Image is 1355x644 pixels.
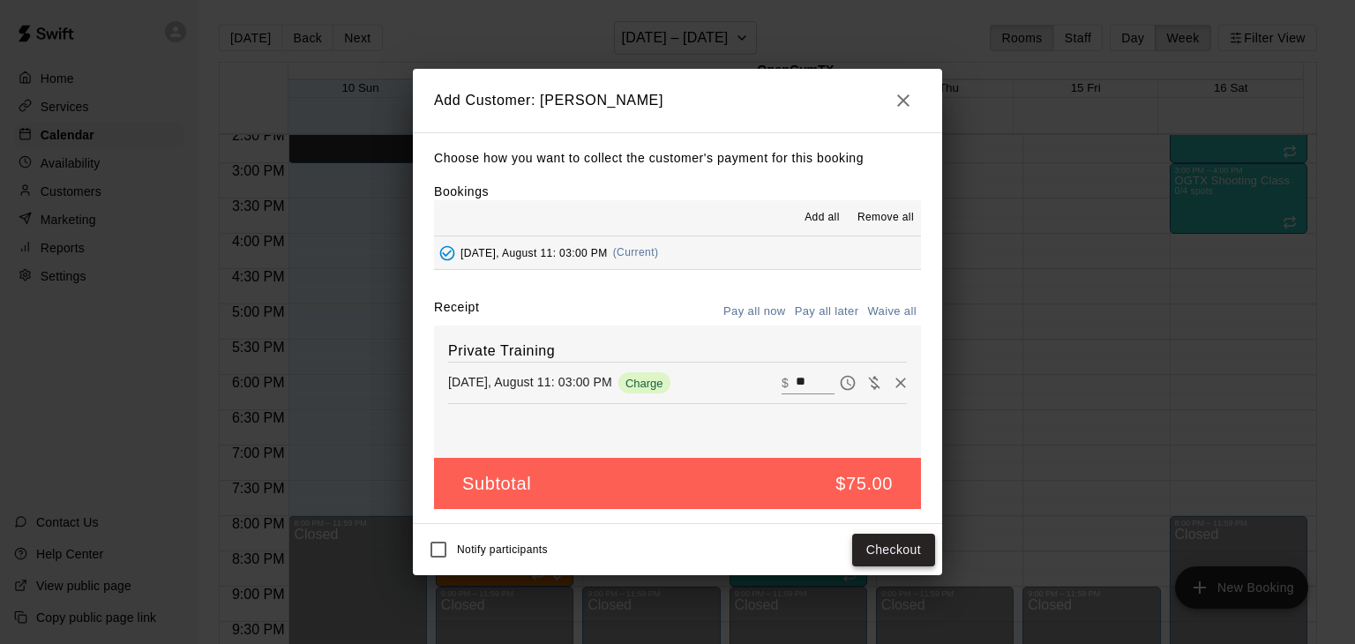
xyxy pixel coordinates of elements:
span: Waive payment [861,374,887,389]
button: Pay all later [790,298,864,326]
span: Pay later [835,374,861,389]
p: [DATE], August 11: 03:00 PM [448,373,612,391]
h5: Subtotal [462,472,531,496]
span: Remove all [857,209,914,227]
label: Bookings [434,184,489,198]
h6: Private Training [448,340,907,363]
button: Added - Collect Payment [434,240,460,266]
span: Add all [805,209,840,227]
span: Notify participants [457,544,548,557]
button: Remove all [850,204,921,232]
p: Choose how you want to collect the customer's payment for this booking [434,147,921,169]
h2: Add Customer: [PERSON_NAME] [413,69,942,132]
button: Remove [887,370,914,396]
span: [DATE], August 11: 03:00 PM [460,246,608,258]
span: (Current) [613,246,659,258]
label: Receipt [434,298,479,326]
span: Charge [618,377,670,390]
button: Pay all now [719,298,790,326]
button: Checkout [852,534,935,566]
p: $ [782,374,789,392]
button: Waive all [863,298,921,326]
h5: $75.00 [835,472,893,496]
button: Added - Collect Payment[DATE], August 11: 03:00 PM(Current) [434,236,921,269]
button: Add all [794,204,850,232]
